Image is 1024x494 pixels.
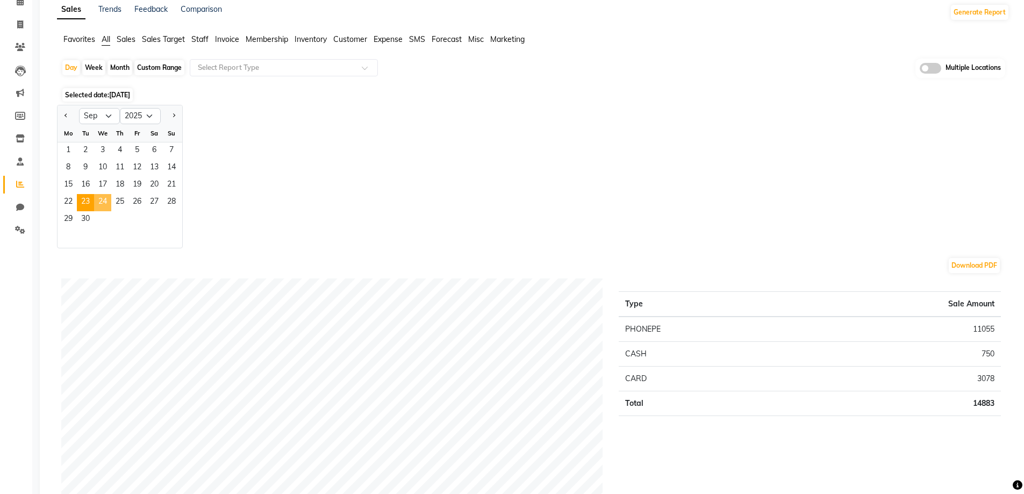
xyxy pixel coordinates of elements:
span: Membership [246,34,288,44]
span: Multiple Locations [946,63,1001,74]
span: Favorites [63,34,95,44]
span: Forecast [432,34,462,44]
div: Monday, September 1, 2025 [60,142,77,160]
span: 8 [60,160,77,177]
span: 17 [94,177,111,194]
span: 10 [94,160,111,177]
span: 11 [111,160,128,177]
span: 25 [111,194,128,211]
span: 7 [163,142,180,160]
div: Friday, September 5, 2025 [128,142,146,160]
button: Generate Report [951,5,1008,20]
td: 11055 [791,317,1001,342]
div: Sunday, September 28, 2025 [163,194,180,211]
td: CASH [619,341,791,366]
select: Select month [79,108,120,124]
span: 23 [77,194,94,211]
span: 2 [77,142,94,160]
th: Type [619,291,791,317]
span: 30 [77,211,94,228]
td: 3078 [791,366,1001,391]
div: Day [62,60,80,75]
span: Inventory [295,34,327,44]
span: 6 [146,142,163,160]
button: Next month [169,108,178,125]
div: Thursday, September 25, 2025 [111,194,128,211]
div: Saturday, September 27, 2025 [146,194,163,211]
div: Wednesday, September 3, 2025 [94,142,111,160]
span: 27 [146,194,163,211]
span: 13 [146,160,163,177]
div: Friday, September 12, 2025 [128,160,146,177]
span: Sales Target [142,34,185,44]
a: Trends [98,4,121,14]
div: Tuesday, September 2, 2025 [77,142,94,160]
span: 15 [60,177,77,194]
button: Previous month [62,108,70,125]
span: 29 [60,211,77,228]
span: Marketing [490,34,525,44]
div: Wednesday, September 10, 2025 [94,160,111,177]
div: Monday, September 29, 2025 [60,211,77,228]
div: Tu [77,125,94,142]
span: Misc [468,34,484,44]
div: Sunday, September 21, 2025 [163,177,180,194]
div: Tuesday, September 16, 2025 [77,177,94,194]
span: 1 [60,142,77,160]
div: Custom Range [134,60,184,75]
span: Selected date: [62,88,133,102]
span: [DATE] [109,91,130,99]
span: Customer [333,34,367,44]
div: Friday, September 26, 2025 [128,194,146,211]
span: Invoice [215,34,239,44]
div: Thursday, September 11, 2025 [111,160,128,177]
span: 24 [94,194,111,211]
span: 9 [77,160,94,177]
span: 19 [128,177,146,194]
div: Saturday, September 6, 2025 [146,142,163,160]
div: Friday, September 19, 2025 [128,177,146,194]
div: Monday, September 22, 2025 [60,194,77,211]
span: 4 [111,142,128,160]
div: Mo [60,125,77,142]
span: SMS [409,34,425,44]
div: Su [163,125,180,142]
span: Sales [117,34,135,44]
td: 750 [791,341,1001,366]
div: Week [82,60,105,75]
span: 22 [60,194,77,211]
td: CARD [619,366,791,391]
div: Fr [128,125,146,142]
span: Expense [374,34,403,44]
span: 14 [163,160,180,177]
div: Wednesday, September 24, 2025 [94,194,111,211]
a: Feedback [134,4,168,14]
span: 21 [163,177,180,194]
span: 28 [163,194,180,211]
div: Wednesday, September 17, 2025 [94,177,111,194]
span: Staff [191,34,209,44]
span: All [102,34,110,44]
div: Thursday, September 4, 2025 [111,142,128,160]
td: Total [619,391,791,416]
div: Monday, September 8, 2025 [60,160,77,177]
span: 26 [128,194,146,211]
div: Tuesday, September 23, 2025 [77,194,94,211]
div: Month [108,60,132,75]
button: Download PDF [949,258,1000,273]
div: Th [111,125,128,142]
a: Comparison [181,4,222,14]
th: Sale Amount [791,291,1001,317]
div: Monday, September 15, 2025 [60,177,77,194]
span: 18 [111,177,128,194]
div: Saturday, September 13, 2025 [146,160,163,177]
div: Tuesday, September 9, 2025 [77,160,94,177]
span: 16 [77,177,94,194]
td: PHONEPE [619,317,791,342]
div: Sunday, September 14, 2025 [163,160,180,177]
span: 12 [128,160,146,177]
div: Sa [146,125,163,142]
td: 14883 [791,391,1001,416]
div: Saturday, September 20, 2025 [146,177,163,194]
div: Thursday, September 18, 2025 [111,177,128,194]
